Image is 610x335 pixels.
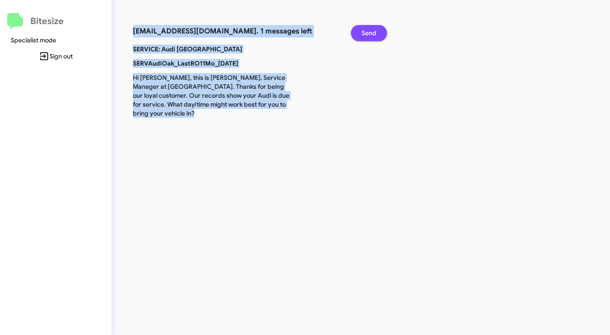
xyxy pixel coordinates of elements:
span: Sign out [7,48,104,64]
a: Bitesize [7,13,64,30]
p: Hi [PERSON_NAME], this is [PERSON_NAME], Service Manager at [GEOGRAPHIC_DATA]. Thanks for being o... [126,73,301,118]
h3: [EMAIL_ADDRESS][DOMAIN_NAME]. 1 messages left [133,25,338,37]
span: Send [362,25,376,41]
button: Send [351,25,387,41]
b: SERVICE: Audi [GEOGRAPHIC_DATA] [133,45,242,53]
b: SERVAudiOak_LastRO11Mo_[DATE] [133,59,238,67]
